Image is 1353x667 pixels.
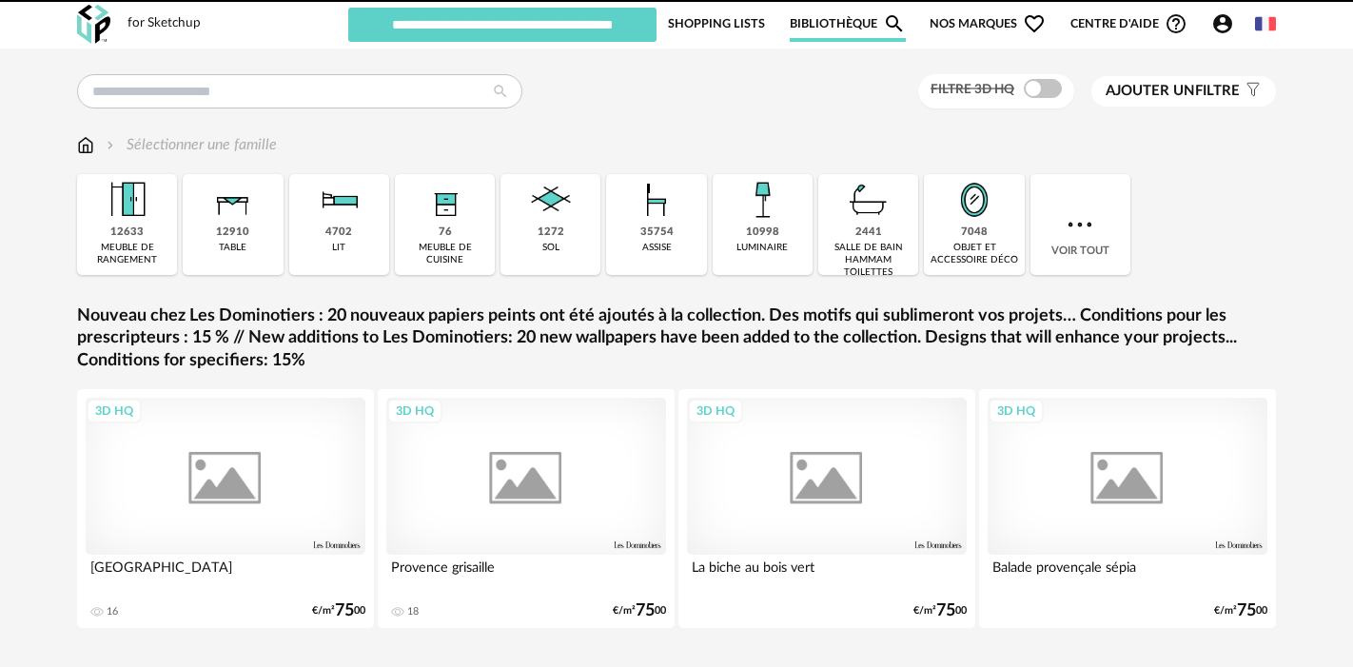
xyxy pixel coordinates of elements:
img: Table.png [207,174,259,226]
a: 3D HQ La biche au bois vert €/m²7500 [678,389,975,628]
div: 7048 [961,226,988,240]
div: assise [642,242,672,254]
img: Assise.png [631,174,682,226]
div: 18 [407,605,419,618]
span: Help Circle Outline icon [1165,12,1187,35]
div: Provence grisaille [386,555,666,593]
span: Centre d'aideHelp Circle Outline icon [1070,12,1187,35]
div: 12910 [216,226,249,240]
span: Ajouter un [1106,84,1195,98]
div: 3D HQ [387,399,442,423]
img: Meuble%20de%20rangement.png [102,174,153,226]
div: Sélectionner une famille [103,134,277,156]
span: 75 [936,604,955,618]
div: Voir tout [1030,174,1130,275]
div: luminaire [736,242,788,254]
div: 35754 [640,226,674,240]
a: 3D HQ [GEOGRAPHIC_DATA] 16 €/m²7500 [77,389,374,628]
a: Nouveau chez Les Dominotiers : 20 nouveaux papiers peints ont été ajoutés à la collection. Des mo... [77,305,1276,372]
div: meuble de cuisine [401,242,489,266]
span: Heart Outline icon [1023,12,1046,35]
div: La biche au bois vert [687,555,967,593]
div: 76 [439,226,452,240]
div: [GEOGRAPHIC_DATA] [86,555,365,593]
a: 3D HQ Provence grisaille 18 €/m²7500 [378,389,675,628]
a: BibliothèqueMagnify icon [790,6,906,42]
img: svg+xml;base64,PHN2ZyB3aWR0aD0iMTYiIGhlaWdodD0iMTciIHZpZXdCb3g9IjAgMCAxNiAxNyIgZmlsbD0ibm9uZSIgeG... [77,134,94,156]
div: 3D HQ [87,399,142,423]
div: 2441 [855,226,882,240]
img: OXP [77,5,110,44]
div: salle de bain hammam toilettes [824,242,912,279]
div: €/m² 00 [913,604,967,618]
a: 3D HQ Balade provençale sépia €/m²7500 [979,389,1276,628]
img: fr [1255,13,1276,34]
span: 75 [1237,604,1256,618]
img: Rangement.png [420,174,471,226]
div: €/m² 00 [312,604,365,618]
span: Account Circle icon [1211,12,1243,35]
span: Nos marques [930,6,1046,42]
span: Magnify icon [883,12,906,35]
div: objet et accessoire déco [930,242,1018,266]
div: 16 [107,605,118,618]
span: Account Circle icon [1211,12,1234,35]
img: more.7b13dc1.svg [1063,207,1097,242]
div: 10998 [746,226,779,240]
div: sol [542,242,559,254]
div: 4702 [325,226,352,240]
div: 1272 [538,226,564,240]
div: for Sketchup [127,15,201,32]
span: 75 [636,604,655,618]
img: Luminaire.png [736,174,788,226]
div: €/m² 00 [1214,604,1267,618]
span: Filtre 3D HQ [931,83,1014,96]
div: lit [332,242,345,254]
div: €/m² 00 [613,604,666,618]
div: Balade provençale sépia [988,555,1267,593]
a: Shopping Lists [668,6,765,42]
div: 12633 [110,226,144,240]
img: Salle%20de%20bain.png [843,174,894,226]
img: Miroir.png [949,174,1000,226]
div: meuble de rangement [83,242,171,266]
span: 75 [335,604,354,618]
span: filtre [1106,82,1240,101]
span: Filter icon [1240,82,1262,101]
div: 3D HQ [688,399,743,423]
img: Literie.png [313,174,364,226]
img: Sol.png [525,174,577,226]
div: table [219,242,246,254]
img: svg+xml;base64,PHN2ZyB3aWR0aD0iMTYiIGhlaWdodD0iMTYiIHZpZXdCb3g9IjAgMCAxNiAxNiIgZmlsbD0ibm9uZSIgeG... [103,134,118,156]
button: Ajouter unfiltre Filter icon [1091,76,1276,107]
div: 3D HQ [989,399,1044,423]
